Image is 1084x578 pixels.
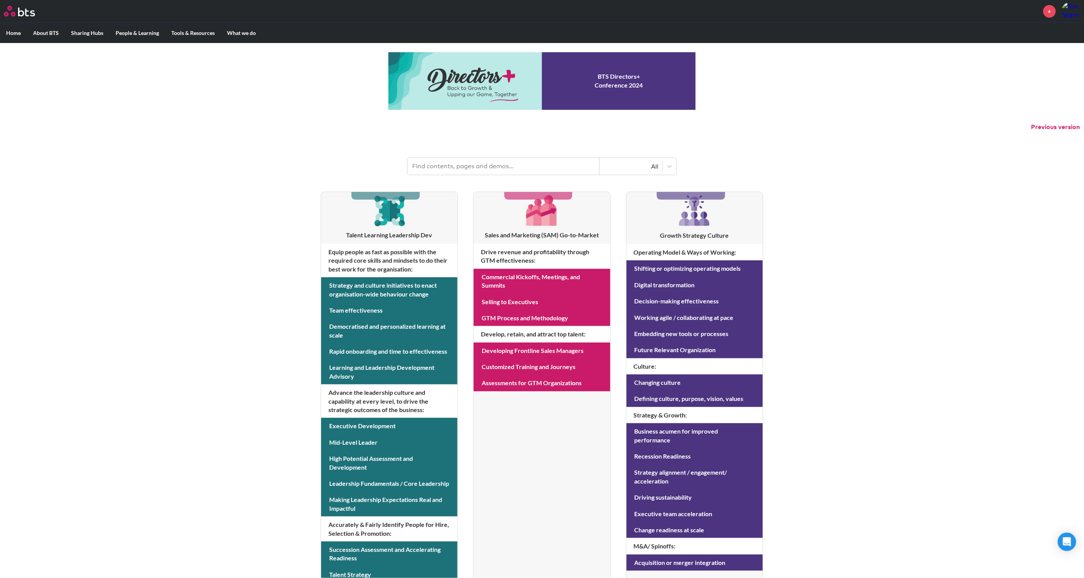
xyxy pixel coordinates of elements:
label: What we do [221,23,262,43]
label: Tools & Resources [165,23,221,43]
img: Tom Sjögren [1062,2,1080,20]
h4: Advance the leadership culture and capability at every level, to drive the strategic outcomes of ... [321,384,457,418]
img: BTS Logo [4,6,35,17]
h4: Accurately & Fairly Identify People for Hire, Selection & Promotion : [321,517,457,542]
label: About BTS [27,23,65,43]
div: All [603,162,658,171]
a: Conference 2024 [388,52,696,110]
label: Sharing Hubs [65,23,109,43]
input: Find contents, pages and demos... [408,158,600,175]
h4: Equip people as fast as possible with the required core skills and mindsets to do their best work... [321,244,457,277]
h3: Growth Strategy Culture [627,231,763,240]
h4: Strategy & Growth : [627,407,763,423]
img: [object Object] [676,192,713,229]
div: Open Intercom Messenger [1058,533,1076,551]
h3: Talent Learning Leadership Dev [321,231,457,239]
a: + [1043,5,1056,18]
img: [object Object] [524,192,560,229]
h4: M&A/ Spinoffs : [627,538,763,554]
h4: Culture : [627,358,763,374]
button: Previous version [1031,123,1080,131]
a: Go home [4,6,49,17]
h3: Sales and Marketing (SAM) Go-to-Market [474,231,610,239]
a: Profile [1062,2,1080,20]
label: People & Learning [109,23,165,43]
h4: Drive revenue and profitability through GTM effectiveness : [474,244,610,269]
h4: Operating Model & Ways of Working : [627,244,763,260]
h4: Develop, retain, and attract top talent : [474,326,610,342]
img: [object Object] [371,192,408,229]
